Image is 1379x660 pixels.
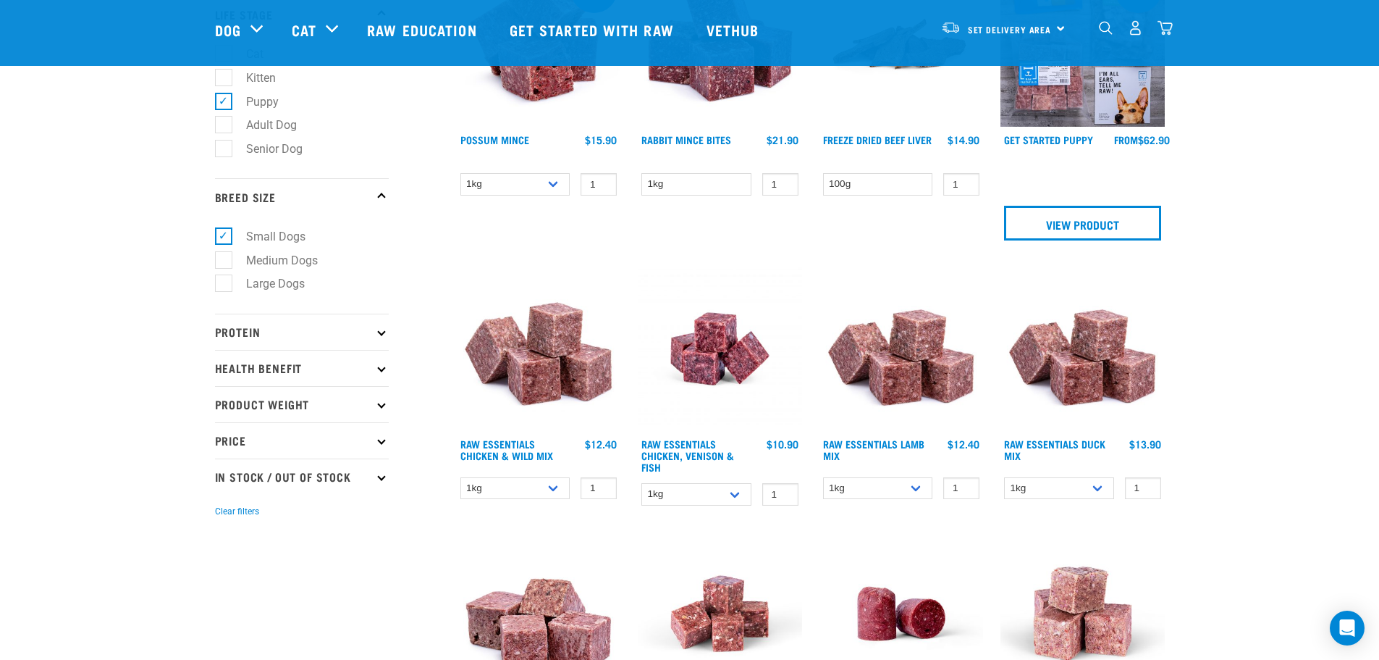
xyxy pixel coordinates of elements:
a: Get started with Raw [495,1,692,59]
a: Raw Essentials Chicken, Venison & Fish [641,441,734,469]
button: Clear filters [215,505,259,518]
div: $15.90 [585,134,617,146]
div: $12.40 [948,438,979,450]
div: $12.40 [585,438,617,450]
label: Small Dogs [223,227,311,246]
label: Senior Dog [223,140,308,158]
img: van-moving.png [941,21,961,34]
a: Freeze Dried Beef Liver [823,137,932,142]
p: Protein [215,314,389,350]
label: Large Dogs [223,275,311,293]
input: 1 [943,173,979,196]
input: 1 [581,173,617,196]
a: Raw Essentials Lamb Mix [823,441,924,458]
img: ?1041 RE Lamb Mix 01 [819,267,984,431]
p: Price [215,422,389,459]
img: user.png [1128,20,1143,35]
img: Pile Of Cubed Chicken Wild Meat Mix [457,267,621,431]
div: $13.90 [1129,438,1161,450]
a: Get Started Puppy [1004,137,1093,142]
div: $62.90 [1114,134,1170,146]
a: Raw Essentials Duck Mix [1004,441,1105,458]
a: Rabbit Mince Bites [641,137,731,142]
p: Product Weight [215,386,389,422]
input: 1 [762,483,798,506]
p: Health Benefit [215,350,389,386]
p: Breed Size [215,178,389,214]
div: $14.90 [948,134,979,146]
input: 1 [943,477,979,500]
div: Open Intercom Messenger [1330,611,1365,646]
label: Kitten [223,69,282,87]
span: FROM [1114,137,1138,142]
input: 1 [1125,477,1161,500]
img: ?1041 RE Lamb Mix 01 [1000,267,1165,431]
label: Adult Dog [223,116,303,134]
input: 1 [581,477,617,500]
a: Possum Mince [460,137,529,142]
label: Medium Dogs [223,251,324,270]
div: $10.90 [767,438,798,450]
a: Raw Education [353,1,494,59]
a: View Product [1004,206,1161,241]
input: 1 [762,173,798,196]
img: Chicken Venison mix 1655 [638,267,802,431]
img: home-icon-1@2x.png [1099,21,1113,35]
span: Set Delivery Area [968,27,1052,32]
label: Puppy [223,93,284,111]
a: Cat [292,19,316,41]
a: Raw Essentials Chicken & Wild Mix [460,441,553,458]
p: In Stock / Out Of Stock [215,459,389,495]
a: Vethub [692,1,777,59]
img: home-icon@2x.png [1157,20,1173,35]
div: $21.90 [767,134,798,146]
a: Dog [215,19,241,41]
